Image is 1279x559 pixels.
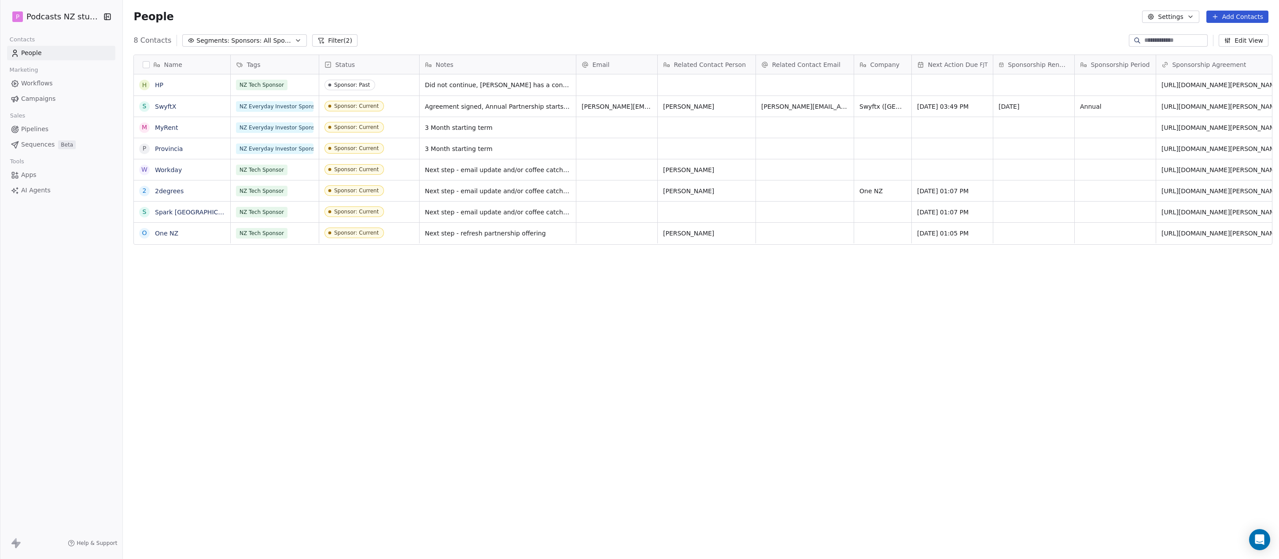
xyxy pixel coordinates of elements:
[663,165,750,174] span: [PERSON_NAME]
[236,80,287,90] span: NZ Tech Sponsor
[335,60,355,69] span: Status
[6,33,39,46] span: Contacts
[133,10,173,23] span: People
[870,60,899,69] span: Company
[420,55,576,74] div: Notes
[21,140,55,149] span: Sequences
[425,208,571,217] span: Next step - email update and/or coffee catchup
[1172,60,1246,69] span: Sponsorship Agreement
[854,55,911,74] div: Company
[196,36,229,45] span: Segments:
[917,229,988,238] span: [DATE] 01:05 PM
[6,109,29,122] span: Sales
[58,140,76,149] span: Beta
[236,207,287,217] span: NZ Tech Sponsor
[142,123,147,132] div: M
[236,186,287,196] span: NZ Tech Sponsor
[1206,11,1268,23] button: Add Contacts
[334,124,379,130] div: Sponsor: Current
[21,79,53,88] span: Workflows
[674,60,746,69] span: Related Contact Person
[21,94,55,103] span: Campaigns
[334,103,379,109] div: Sponsor: Current
[859,102,906,111] span: Swyftx ([GEOGRAPHIC_DATA])
[980,61,988,68] span: FJT
[334,82,370,88] div: Sponsor: Past
[143,207,147,217] div: S
[155,188,184,195] a: 2degrees
[143,186,147,195] div: 2
[756,55,854,74] div: Related Contact Email
[77,540,117,547] span: Help & Support
[6,63,42,77] span: Marketing
[7,46,115,60] a: People
[7,76,115,91] a: Workflows
[236,228,287,239] span: NZ Tech Sponsor
[761,102,848,111] span: [PERSON_NAME][EMAIL_ADDRESS]
[21,125,48,134] span: Pipelines
[155,124,178,131] a: MyRent
[155,145,183,152] a: Provincia
[1091,60,1150,69] span: Sponsorship Period
[663,102,750,111] span: [PERSON_NAME]
[435,60,453,69] span: Notes
[21,186,51,195] span: AI Agents
[1008,60,1069,69] span: Sponsorship Renew Date
[142,165,148,174] div: W
[425,81,571,89] span: Did not continue, [PERSON_NAME] has a contact
[155,209,240,216] a: Spark [GEOGRAPHIC_DATA]
[155,230,178,237] a: One NZ
[425,165,571,174] span: Next step - email update and/or coffee catchup
[917,102,988,111] span: [DATE] 03:49 PM
[334,166,379,173] div: Sponsor: Current
[7,168,115,182] a: Apps
[917,187,988,195] span: [DATE] 01:07 PM
[21,48,42,58] span: People
[772,60,840,69] span: Related Contact Email
[236,101,313,112] span: NZ Everyday Investor Sponser
[247,60,260,69] span: Tags
[663,229,750,238] span: [PERSON_NAME]
[155,81,163,88] a: HP
[155,103,176,110] a: SwyftX
[142,81,147,90] div: H
[11,9,97,24] button: PPodcasts NZ studio
[319,55,419,74] div: Status
[7,183,115,198] a: AI Agents
[576,55,657,74] div: Email
[1219,34,1268,47] button: Edit View
[7,137,115,152] a: SequencesBeta
[7,92,115,106] a: Campaigns
[134,55,230,74] div: Name
[425,102,571,111] span: Agreement signed, Annual Partnership starts [DATE], Invoice to be sent
[7,122,115,136] a: Pipelines
[928,60,978,69] span: Next Action Due
[1142,11,1199,23] button: Settings
[312,34,358,47] button: Filter(2)
[917,208,988,217] span: [DATE] 01:07 PM
[334,209,379,215] div: Sponsor: Current
[155,166,182,173] a: Workday
[425,144,571,153] span: 3 Month starting term
[68,540,117,547] a: Help & Support
[425,229,571,238] span: Next step - refresh partnership offering
[6,155,28,168] span: Tools
[21,170,37,180] span: Apps
[425,187,571,195] span: Next step - email update and/or coffee catchup
[1080,102,1150,111] span: Annual
[236,165,287,175] span: NZ Tech Sponsor
[1075,55,1156,74] div: Sponsorship Period
[425,123,571,132] span: 3 Month starting term
[134,74,231,526] div: grid
[1249,529,1270,550] div: Open Intercom Messenger
[993,55,1074,74] div: Sponsorship Renew Date
[999,102,1069,111] span: [DATE]
[16,12,19,21] span: P
[236,143,313,154] span: NZ Everyday Investor Sponser
[334,230,379,236] div: Sponsor: Current
[142,228,147,238] div: O
[133,35,171,46] span: 8 Contacts
[658,55,756,74] div: Related Contact Person
[143,144,146,153] div: P
[236,122,313,133] span: NZ Everyday Investor Sponser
